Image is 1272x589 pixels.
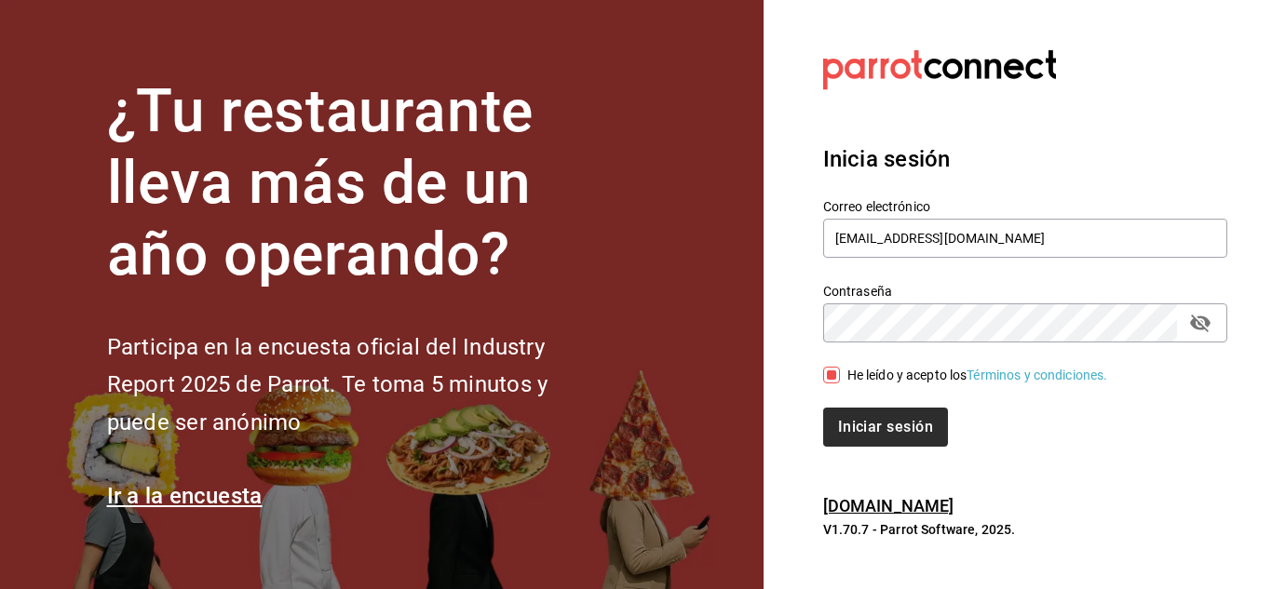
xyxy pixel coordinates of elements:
input: Ingresa tu correo electrónico [823,219,1227,258]
label: Correo electrónico [823,200,1227,213]
h3: Inicia sesión [823,142,1227,176]
label: Contraseña [823,285,1227,298]
a: [DOMAIN_NAME] [823,496,954,515]
a: Términos y condiciones. [967,368,1107,382]
p: V1.70.7 - Parrot Software, 2025. [823,520,1227,539]
h2: Participa en la encuesta oficial del Industry Report 2025 de Parrot. Te toma 5 minutos y puede se... [107,328,610,442]
button: Iniciar sesión [823,408,948,447]
button: passwordField [1184,307,1216,339]
div: He leído y acepto los [847,366,1108,385]
a: Ir a la encuesta [107,483,263,509]
h1: ¿Tu restaurante lleva más de un año operando? [107,76,610,290]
